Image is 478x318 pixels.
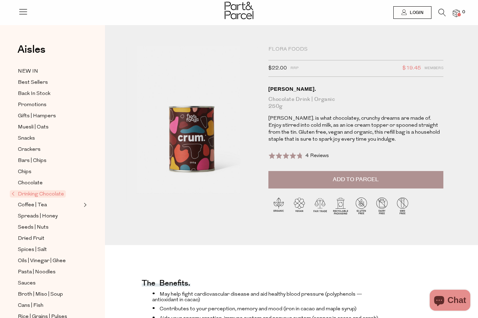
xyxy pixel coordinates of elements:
a: Gifts | Hampers [18,112,82,120]
span: Seeds | Nuts [18,223,49,232]
a: NEW IN [18,67,82,76]
span: Members [424,64,443,73]
a: Best Sellers [18,78,82,87]
h4: The benefits. [142,282,190,287]
a: Chips [18,168,82,176]
a: Spreads | Honey [18,212,82,221]
span: Drinking Chocolate [10,190,66,198]
span: Oils | Vinegar | Ghee [18,257,66,265]
span: Sauces [18,279,36,288]
img: P_P-ICONS-Live_Bec_V11_Gluten_Free.svg [351,195,372,216]
span: Muesli | Oats [18,123,49,132]
span: Cans | Fish [18,302,43,310]
span: $22.00 [268,64,287,73]
a: Chocolate [18,179,82,187]
div: Chocolate Drink | Organic 250g [268,96,443,110]
a: Broth | Miso | Soup [18,290,82,299]
span: Coffee | Tea [18,201,47,209]
div: Flora Foods [268,46,443,53]
span: Promotions [18,101,47,109]
span: Best Sellers [18,79,48,87]
a: Spices | Salt [18,245,82,254]
a: Promotions [18,101,82,109]
img: P_P-ICONS-Live_Bec_V11_Vegan.svg [289,195,310,216]
a: Coffee | Tea [18,201,82,209]
img: P_P-ICONS-Live_Bec_V11_Organic.svg [268,195,289,216]
img: P_P-ICONS-Live_Bec_V11_Recyclable_Packaging.svg [330,195,351,216]
a: Drinking Chocolate [12,190,82,198]
span: Chocolate [18,179,43,187]
img: Crum. [126,46,258,201]
a: Crackers [18,145,82,154]
a: Bars | Chips [18,156,82,165]
a: Sauces [18,279,82,288]
a: Snacks [18,134,82,143]
inbox-online-store-chat: Shopify online store chat [428,290,472,312]
a: Aisles [17,44,45,62]
a: Pasta | Noodles [18,268,82,276]
span: Chips [18,168,31,176]
span: Crackers [18,146,41,154]
span: Pasta | Noodles [18,268,56,276]
span: $19.45 [402,64,421,73]
span: Back In Stock [18,90,50,98]
img: P_P-ICONS-Live_Bec_V11_Dairy_Free.svg [372,195,392,216]
span: Broth | Miso | Soup [18,290,63,299]
span: Contributes to your perception, memory and mood (iron in cacao and maple syrup) [160,306,357,312]
img: Part&Parcel [225,2,253,19]
span: Bars | Chips [18,157,47,165]
span: 0 [461,9,467,15]
span: Login [408,10,423,16]
a: Back In Stock [18,89,82,98]
a: Dried Fruit [18,234,82,243]
span: May help fight cardiovascular disease and aid healthy blood pressure (polyphenols — antioxidant i... [152,292,362,303]
button: Add to Parcel [268,171,443,188]
span: NEW IN [18,67,38,76]
a: Muesli | Oats [18,123,82,132]
img: P_P-ICONS-Live_Bec_V11_GMO_Free.svg [392,195,413,216]
a: Seeds | Nuts [18,223,82,232]
span: Snacks [18,134,35,143]
a: 0 [453,9,460,17]
span: 4 Reviews [305,153,329,158]
a: Cans | Fish [18,301,82,310]
span: Dried Fruit [18,235,44,243]
a: Login [393,6,431,19]
span: Add to Parcel [333,176,379,184]
img: P_P-ICONS-Live_Bec_V11_Fair_Trade.svg [310,195,330,216]
span: Spreads | Honey [18,212,58,221]
span: Aisles [17,42,45,57]
span: Gifts | Hampers [18,112,56,120]
span: Spices | Salt [18,246,47,254]
div: [PERSON_NAME]. [268,86,443,93]
span: RRP [290,64,298,73]
p: [PERSON_NAME]. is what chocolatey, crunchy dreams are made of. Enjoy stirred into cold milk, as a... [268,115,443,143]
a: Oils | Vinegar | Ghee [18,257,82,265]
button: Expand/Collapse Coffee | Tea [82,201,87,209]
